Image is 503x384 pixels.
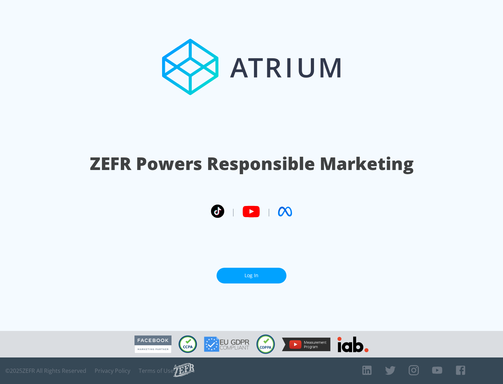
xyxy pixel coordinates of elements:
img: CCPA Compliant [178,335,197,353]
a: Log In [217,268,286,283]
img: YouTube Measurement Program [282,338,330,351]
img: GDPR Compliant [204,337,249,352]
span: | [267,206,271,217]
img: IAB [337,337,369,352]
img: COPPA Compliant [256,334,275,354]
span: © 2025 ZEFR All Rights Reserved [5,367,86,374]
img: Facebook Marketing Partner [134,335,172,353]
span: | [231,206,235,217]
a: Terms of Use [139,367,174,374]
h1: ZEFR Powers Responsible Marketing [90,152,414,176]
a: Privacy Policy [95,367,130,374]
